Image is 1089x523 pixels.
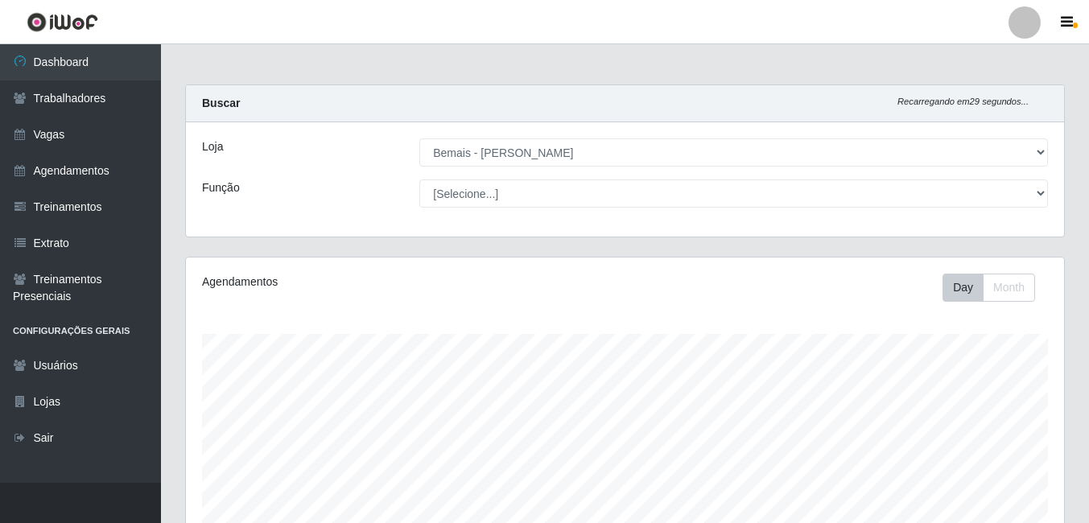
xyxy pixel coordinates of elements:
[202,274,540,290] div: Agendamentos
[943,274,1035,302] div: First group
[27,12,98,32] img: CoreUI Logo
[202,179,240,196] label: Função
[943,274,1048,302] div: Toolbar with button groups
[983,274,1035,302] button: Month
[202,138,223,155] label: Loja
[943,274,984,302] button: Day
[202,97,240,109] strong: Buscar
[897,97,1029,106] i: Recarregando em 29 segundos...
